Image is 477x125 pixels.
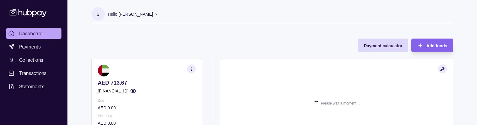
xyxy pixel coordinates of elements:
[358,39,408,52] button: Payment calculator
[97,11,99,17] p: S
[19,56,43,64] span: Collections
[19,30,43,37] span: Dashboard
[6,55,61,65] a: Collections
[98,80,196,86] p: AED 713.67
[19,70,47,77] span: Transactions
[108,11,153,17] p: Hello, [PERSON_NAME]
[6,28,61,39] a: Dashboard
[98,88,129,94] p: [FINANCIAL_ID]
[321,100,360,107] p: Please wait a moment…
[19,43,41,50] span: Payments
[6,68,61,79] a: Transactions
[98,97,196,104] p: Due
[426,43,447,48] span: Add funds
[98,105,196,111] p: AED 0.00
[6,41,61,52] a: Payments
[6,81,61,92] a: Statements
[98,113,196,119] p: Incoming
[364,43,402,48] span: Payment calculator
[98,64,110,77] img: ae
[19,83,44,90] span: Statements
[411,39,453,52] button: Add funds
